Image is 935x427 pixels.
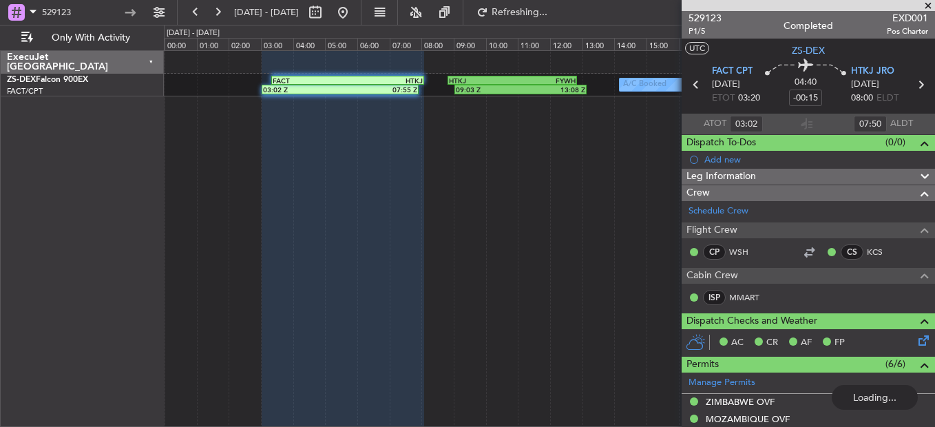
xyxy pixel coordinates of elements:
div: 05:00 [325,38,357,50]
div: 09:00 [454,38,486,50]
a: KCS [867,246,898,258]
span: 03:20 [738,92,760,105]
button: Only With Activity [15,27,149,49]
span: AF [801,336,812,350]
div: FYWH [512,76,576,85]
a: Schedule Crew [689,205,748,218]
span: Dispatch To-Dos [686,135,756,151]
div: 00:00 [165,38,197,50]
span: Pos Charter [887,25,928,37]
input: --:-- [730,116,763,132]
span: FACT CPT [712,65,753,79]
span: [DATE] [712,78,740,92]
div: FACT [273,76,348,85]
span: AC [731,336,744,350]
button: UTC [685,42,709,54]
a: WSH [729,246,760,258]
span: Dispatch Checks and Weather [686,313,817,329]
div: [DATE] - [DATE] [167,28,220,39]
div: 11:00 [518,38,550,50]
div: Completed [784,19,833,33]
button: Refreshing... [470,1,553,23]
div: 04:00 [293,38,326,50]
div: 09:03 Z [456,85,521,94]
span: ALDT [890,117,913,131]
a: FACT/CPT [7,86,43,96]
span: Permits [686,357,719,373]
div: 07:00 [390,38,422,50]
div: 13:00 [582,38,615,50]
div: 15:00 [647,38,679,50]
div: 10:00 [486,38,518,50]
div: 07:55 Z [340,85,417,94]
div: 01:00 [197,38,229,50]
span: ETOT [712,92,735,105]
span: HTKJ JRO [851,65,894,79]
span: [DATE] [851,78,879,92]
span: 04:40 [795,76,817,90]
span: Refreshing... [491,8,549,17]
div: CS [841,244,863,260]
span: EXD001 [887,11,928,25]
span: Only With Activity [36,33,145,43]
input: --:-- [854,116,887,132]
span: Cabin Crew [686,268,738,284]
div: HTKJ [348,76,423,85]
span: Flight Crew [686,222,737,238]
div: 13:08 Z [521,85,585,94]
div: HTKJ [449,76,512,85]
div: 14:00 [614,38,647,50]
div: A/C Booked [623,74,666,95]
span: ELDT [876,92,899,105]
span: Leg Information [686,169,756,185]
a: ZS-DEXFalcon 900EX [7,76,88,84]
a: MMART [729,291,760,304]
div: MOZAMBIQUE OVF [706,413,790,425]
div: CP [703,244,726,260]
div: 03:02 Z [263,85,340,94]
div: 06:00 [357,38,390,50]
a: Manage Permits [689,376,755,390]
span: (0/0) [885,135,905,149]
span: (6/6) [885,357,905,371]
input: Trip Number [42,2,121,23]
div: Add new [704,154,928,165]
div: 08:00 [421,38,454,50]
span: ZS-DEX [7,76,36,84]
div: 02:00 [229,38,261,50]
div: ISP [703,290,726,305]
span: [DATE] - [DATE] [234,6,299,19]
span: ATOT [704,117,726,131]
div: ZIMBABWE OVF [706,396,775,408]
span: Crew [686,185,710,201]
div: 12:00 [550,38,582,50]
span: P1/5 [689,25,722,37]
div: 16:00 [679,38,711,50]
span: ZS-DEX [792,43,825,58]
span: FP [834,336,845,350]
div: Loading... [832,385,918,410]
div: 03:00 [261,38,293,50]
span: 08:00 [851,92,873,105]
span: 529123 [689,11,722,25]
span: CR [766,336,778,350]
